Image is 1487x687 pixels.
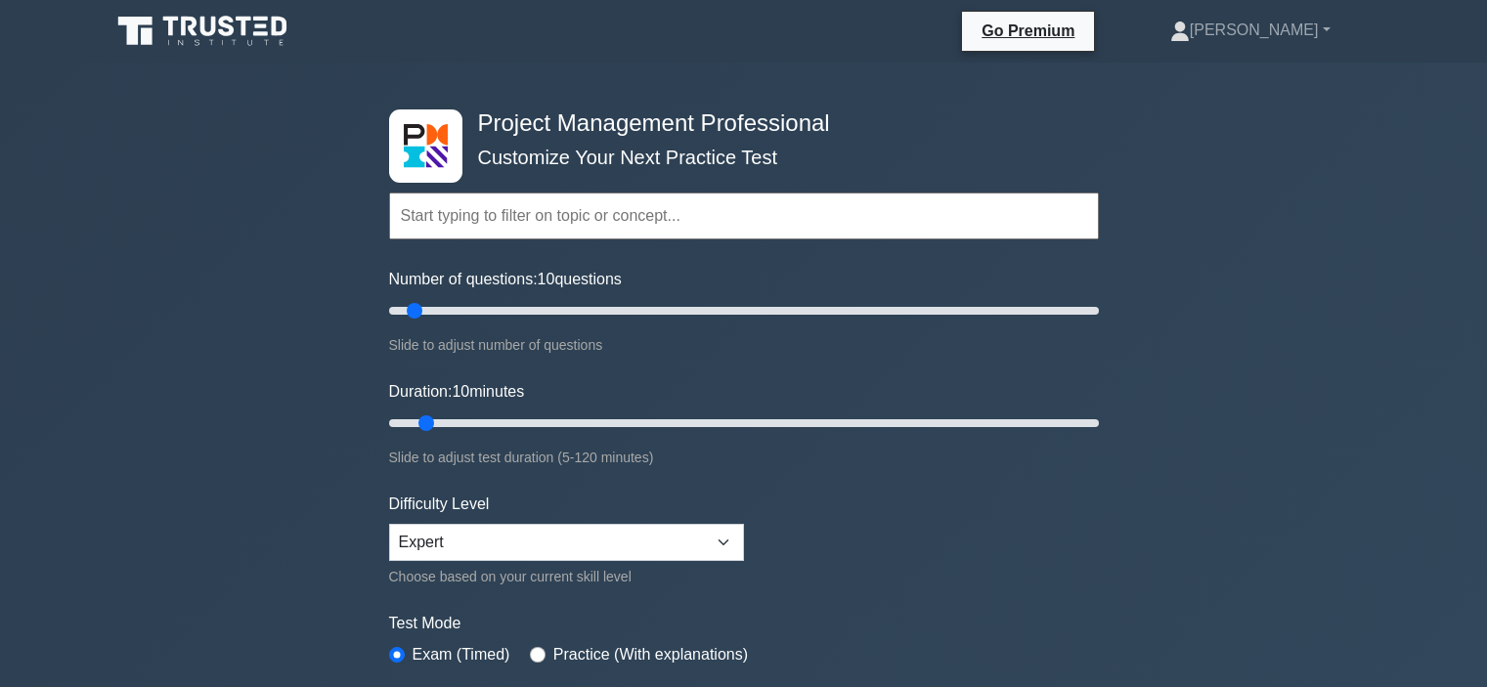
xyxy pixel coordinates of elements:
label: Difficulty Level [389,493,490,516]
span: 10 [452,383,469,400]
h4: Project Management Professional [470,109,1003,138]
label: Practice (With explanations) [553,643,748,666]
span: 10 [538,271,555,287]
div: Slide to adjust number of questions [389,333,1099,357]
label: Test Mode [389,612,1099,635]
a: [PERSON_NAME] [1123,11,1378,50]
input: Start typing to filter on topic or concept... [389,193,1099,239]
div: Choose based on your current skill level [389,565,744,588]
label: Number of questions: questions [389,268,622,291]
div: Slide to adjust test duration (5-120 minutes) [389,446,1099,469]
label: Exam (Timed) [413,643,510,666]
label: Duration: minutes [389,380,525,404]
a: Go Premium [970,19,1086,43]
